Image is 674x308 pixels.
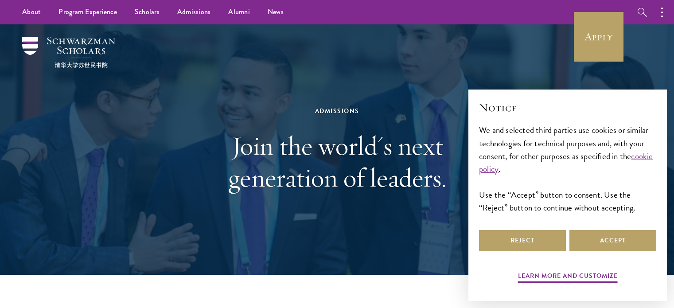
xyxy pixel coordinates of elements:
[479,150,653,175] a: cookie policy
[22,37,115,68] img: Schwarzman Scholars
[479,100,656,115] h2: Notice
[184,130,490,194] h1: Join the world's next generation of leaders.
[184,105,490,117] div: Admissions
[518,270,618,284] button: Learn more and customize
[569,230,656,251] button: Accept
[479,230,566,251] button: Reject
[574,12,623,62] a: Apply
[479,124,656,214] div: We and selected third parties use cookies or similar technologies for technical purposes and, wit...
